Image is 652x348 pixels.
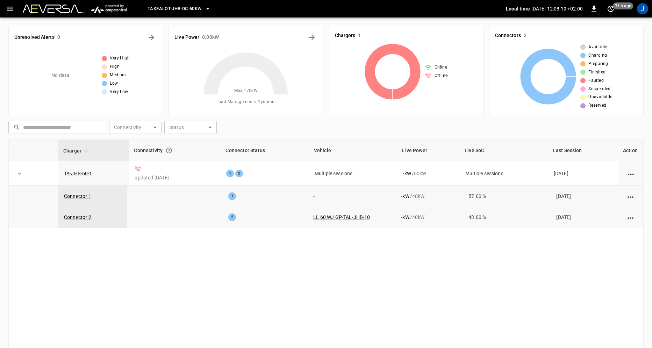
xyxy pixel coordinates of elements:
[64,193,91,199] a: Connector 1
[51,72,69,79] p: No data
[495,32,521,40] h6: Connectors
[309,140,397,161] th: Vehicle
[313,214,370,220] a: LL 60 WJ GP-TAL-JHB-10
[460,161,548,186] td: Multiple sessions
[506,5,530,12] p: Local time
[626,193,635,200] div: action cell options
[135,174,215,181] p: updated [DATE]
[146,32,157,43] button: All Alerts
[548,161,618,186] td: [DATE]
[626,170,635,177] div: action cell options
[588,69,606,76] span: Finished
[613,2,633,9] span: 31 s ago
[588,52,607,59] span: Charging
[588,94,612,101] span: Unavailable
[531,5,583,12] p: [DATE] 12:08:19 +02:00
[463,186,551,207] td: 57.00 %
[88,2,129,15] img: ampcontrol.io logo
[626,214,635,221] div: action cell options
[63,147,91,155] span: Charger
[216,99,276,106] span: Load Management = Dynamic
[524,32,526,40] h6: 2
[637,3,648,14] div: profile-icon
[551,186,618,207] td: [DATE]
[435,72,448,79] span: Offline
[309,161,397,186] td: Multiple sessions
[403,170,411,177] p: - kW
[202,34,219,41] h6: 0.00 kW
[110,88,128,95] span: Very Low
[460,140,548,161] th: Live SoC
[14,34,55,41] h6: Unresolved Alerts
[588,61,608,68] span: Preparing
[234,87,258,94] span: Max. 170 kW
[588,77,604,84] span: Faulted
[548,140,618,161] th: Last Session
[618,140,643,161] th: Action
[401,193,409,200] p: - kW
[110,55,130,62] span: Very High
[174,34,199,41] h6: Live Power
[401,214,409,221] p: - kW
[148,5,201,13] span: TAKEALOT-JHB-DC-60kW
[605,3,616,14] button: set refresh interval
[64,171,92,176] a: TA-JHB-60-1
[221,140,309,161] th: Connector Status
[588,44,607,51] span: Available
[23,5,86,13] img: Customer Logo
[145,2,213,16] button: TAKEALOT-JHB-DC-60kW
[401,214,457,221] div: / 40 kW
[228,213,236,221] div: 2
[551,207,618,228] td: [DATE]
[435,64,447,71] span: Online
[110,80,118,87] span: Low
[401,193,457,200] div: / 40 kW
[397,140,460,161] th: Live Power
[358,32,361,40] h6: 1
[588,86,611,93] span: Suspended
[308,186,395,207] td: -
[57,34,60,41] h6: 0
[226,170,234,177] div: 1
[14,168,25,179] button: expand row
[64,214,91,220] a: Connector 2
[163,144,175,157] button: Connection between the charger and our software.
[403,170,454,177] div: / 60 kW
[228,192,236,200] div: 1
[110,63,120,70] span: High
[134,144,216,157] div: Connectivity
[463,207,551,228] td: 43.00 %
[335,32,356,40] h6: Chargers
[306,32,317,43] button: Energy Overview
[110,72,126,79] span: Medium
[235,170,243,177] div: 2
[588,102,606,109] span: Reserved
